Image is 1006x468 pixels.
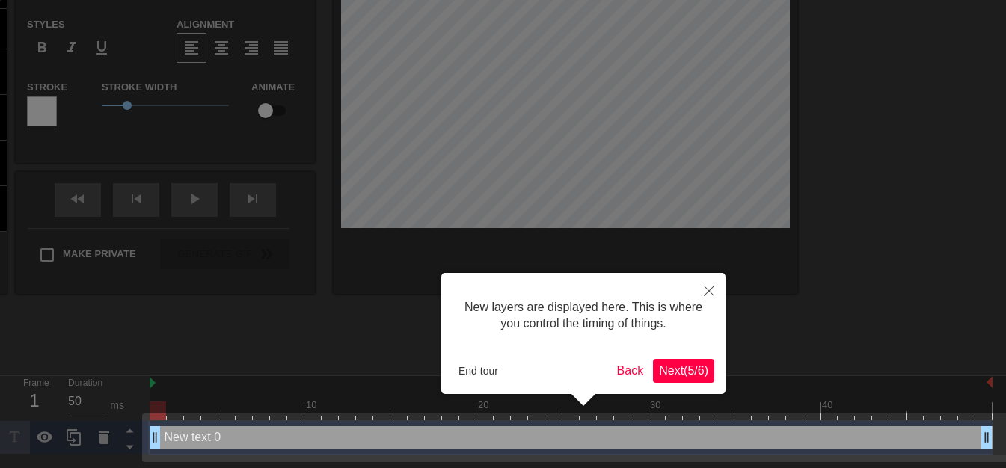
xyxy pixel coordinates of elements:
span: Next ( 5 / 6 ) [659,364,708,377]
button: Close [693,273,726,307]
div: New layers are displayed here. This is where you control the timing of things. [453,284,714,348]
button: End tour [453,360,504,382]
button: Back [611,359,650,383]
button: Next [653,359,714,383]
